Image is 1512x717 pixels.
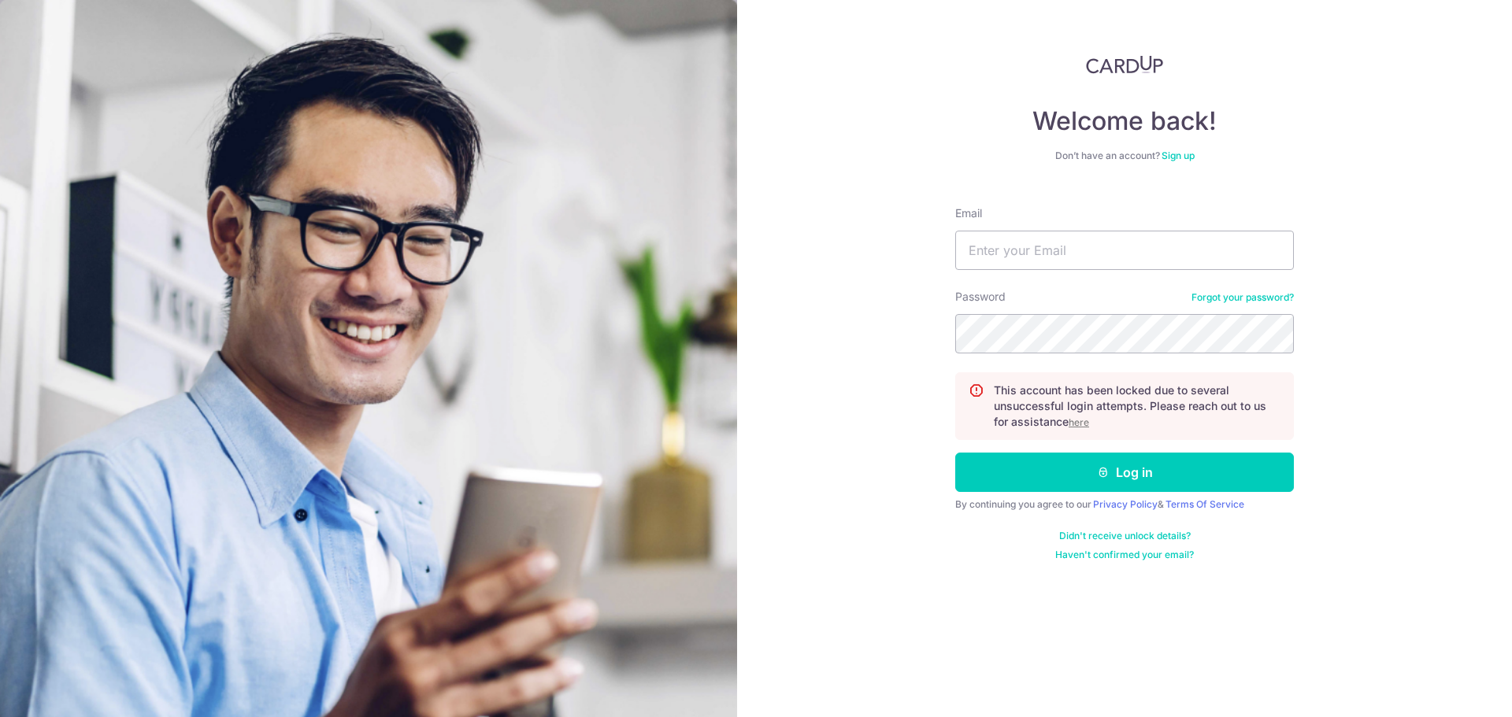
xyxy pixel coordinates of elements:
[955,150,1294,162] div: Don’t have an account?
[1069,416,1089,428] a: here
[955,498,1294,511] div: By continuing you agree to our &
[1055,549,1194,561] a: Haven't confirmed your email?
[1093,498,1158,510] a: Privacy Policy
[1086,55,1163,74] img: CardUp Logo
[955,205,982,221] label: Email
[994,383,1280,430] p: This account has been locked due to several unsuccessful login attempts. Please reach out to us f...
[1191,291,1294,304] a: Forgot your password?
[955,453,1294,492] button: Log in
[1162,150,1195,161] a: Sign up
[1059,530,1191,542] a: Didn't receive unlock details?
[1165,498,1244,510] a: Terms Of Service
[955,289,1006,305] label: Password
[955,105,1294,137] h4: Welcome back!
[955,231,1294,270] input: Enter your Email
